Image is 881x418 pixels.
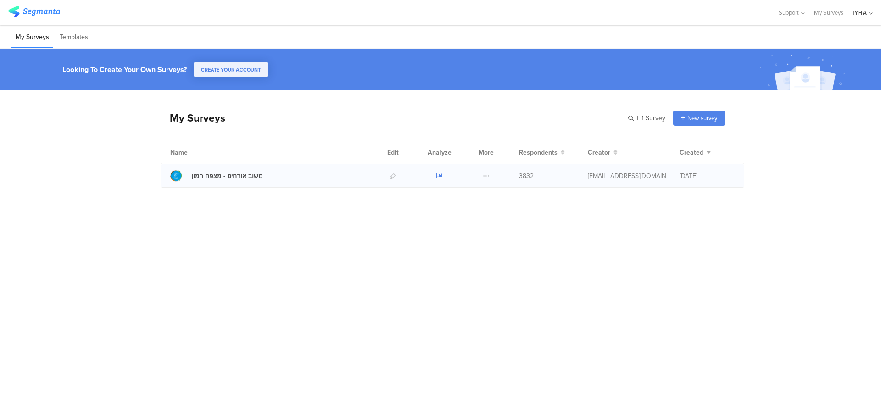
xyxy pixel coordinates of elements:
[170,148,225,157] div: Name
[588,148,610,157] span: Creator
[641,113,665,123] span: 1 Survey
[519,148,558,157] span: Respondents
[779,8,799,17] span: Support
[519,148,565,157] button: Respondents
[161,110,225,126] div: My Surveys
[8,6,60,17] img: segmanta logo
[680,171,735,181] div: [DATE]
[62,64,187,75] div: Looking To Create Your Own Surveys?
[757,51,851,93] img: create_account_image.svg
[476,141,496,164] div: More
[11,27,53,48] li: My Surveys
[170,170,263,182] a: משוב אורחים - מצפה רמון
[383,141,403,164] div: Edit
[426,141,453,164] div: Analyze
[680,148,703,157] span: Created
[56,27,92,48] li: Templates
[588,171,666,181] div: ofir@iyha.org.il
[680,148,711,157] button: Created
[201,66,261,73] span: CREATE YOUR ACCOUNT
[519,171,534,181] span: 3832
[588,148,618,157] button: Creator
[194,62,268,77] button: CREATE YOUR ACCOUNT
[687,114,717,123] span: New survey
[191,171,263,181] div: משוב אורחים - מצפה רמון
[636,113,640,123] span: |
[853,8,867,17] div: IYHA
